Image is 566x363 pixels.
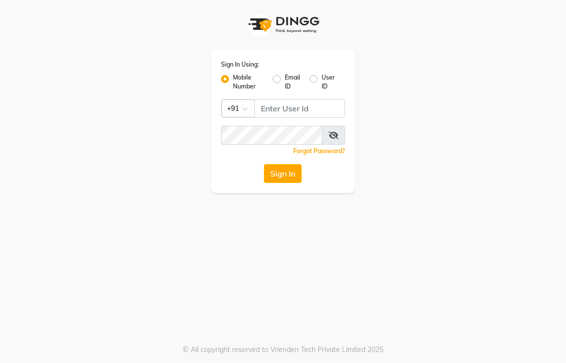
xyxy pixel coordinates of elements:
[243,10,323,39] img: logo1.svg
[264,164,302,183] button: Sign In
[221,126,323,145] input: Username
[233,73,265,91] label: Mobile Number
[293,147,345,155] a: Forgot Password?
[285,73,302,91] label: Email ID
[221,60,259,69] label: Sign In Using:
[322,73,337,91] label: User ID
[254,99,345,118] input: Username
